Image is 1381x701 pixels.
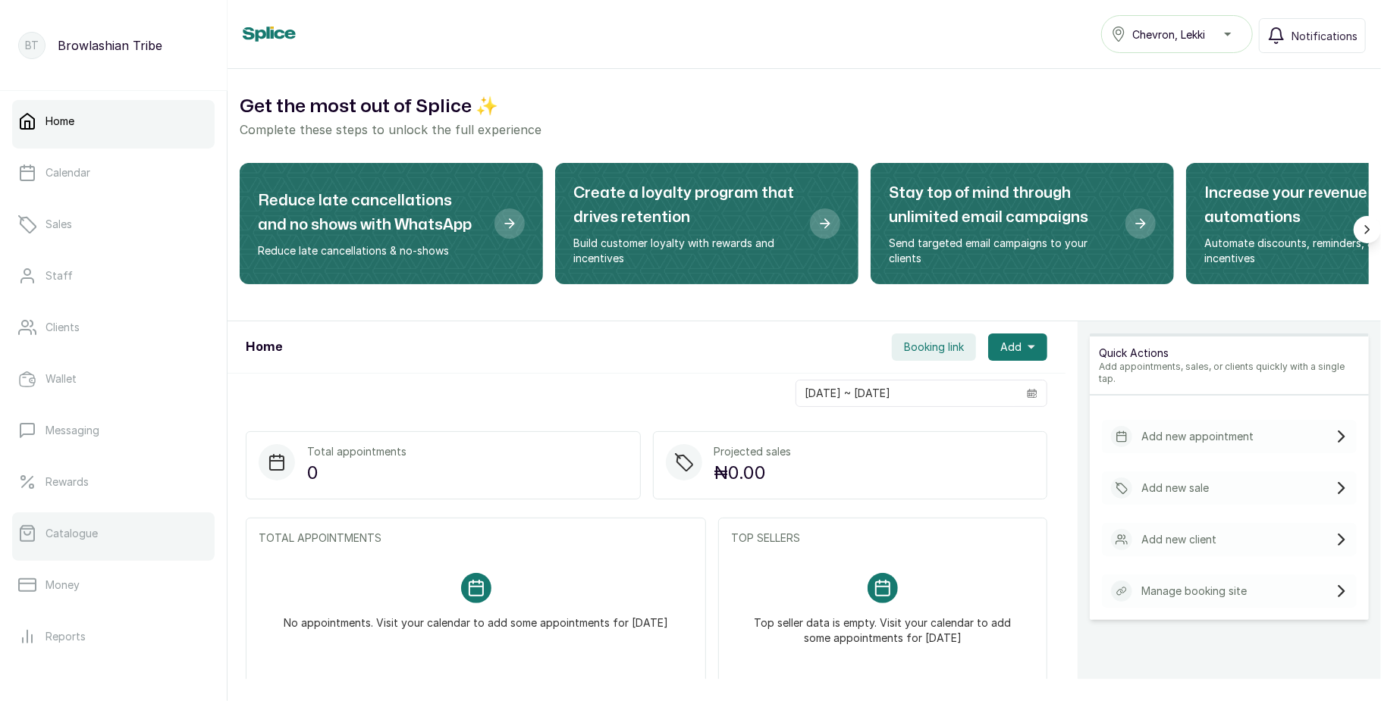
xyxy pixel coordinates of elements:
a: Calendar [12,152,215,194]
h2: Get the most out of Splice ✨ [240,93,1369,120]
p: Total appointments [307,444,406,459]
p: Add new client [1141,532,1216,547]
a: Home [12,100,215,142]
span: Add [1000,340,1022,355]
p: Calendar [46,165,90,180]
p: Browlashian Tribe [58,36,162,55]
p: Complete these steps to unlock the full experience [240,120,1369,139]
div: Stay top of mind through unlimited email campaigns [871,163,1174,284]
a: Rewards [12,461,215,503]
p: BT [25,38,39,53]
p: Add new sale [1141,480,1209,496]
a: Messaging [12,409,215,452]
p: Wallet [46,371,77,386]
a: Sales [12,203,215,246]
p: ₦0.00 [714,459,792,487]
h2: Stay top of mind through unlimited email campaigns [889,181,1113,230]
p: Build customer loyalty with rewards and incentives [573,236,798,266]
p: Home [46,114,74,129]
button: Notifications [1259,18,1366,53]
h2: Reduce late cancellations and no shows with WhatsApp [258,189,482,237]
a: Reports [12,615,215,658]
div: Create a loyalty program that drives retention [555,163,858,284]
p: Rewards [46,474,89,490]
p: Reports [46,629,86,644]
p: Reduce late cancellations & no-shows [258,243,482,258]
span: Booking link [904,340,964,355]
p: No appointments. Visit your calendar to add some appointments for [DATE] [284,603,668,631]
p: Quick Actions [1099,346,1360,361]
p: TOTAL APPOINTMENTS [259,530,693,546]
p: Messaging [46,423,99,438]
p: Money [46,577,80,593]
a: Catalogue [12,512,215,555]
h1: Home [246,338,282,356]
p: Add new appointment [1141,429,1254,444]
a: Wallet [12,358,215,400]
p: Top seller data is empty. Visit your calendar to add some appointments for [DATE] [749,603,1016,646]
span: Notifications [1292,28,1357,44]
p: Clients [46,320,80,335]
a: Staff [12,255,215,297]
a: Money [12,564,215,606]
p: Catalogue [46,526,98,541]
p: Manage booking site [1141,584,1247,599]
p: Staff [46,268,73,283]
span: Chevron, Lekki [1132,27,1205,42]
p: Send targeted email campaigns to your clients [889,236,1113,266]
a: Clients [12,306,215,349]
button: Add [988,333,1047,361]
input: Select date [796,380,1018,406]
svg: calendar [1027,388,1037,399]
button: Booking link [892,333,976,361]
button: Chevron, Lekki [1101,15,1253,53]
p: Add appointments, sales, or clients quickly with a single tap. [1099,361,1360,385]
p: Sales [46,217,72,232]
p: TOP SELLERS [731,530,1034,546]
p: 0 [307,459,406,487]
h2: Create a loyalty program that drives retention [573,181,798,230]
div: Reduce late cancellations and no shows with WhatsApp [240,163,543,284]
p: Projected sales [714,444,792,459]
